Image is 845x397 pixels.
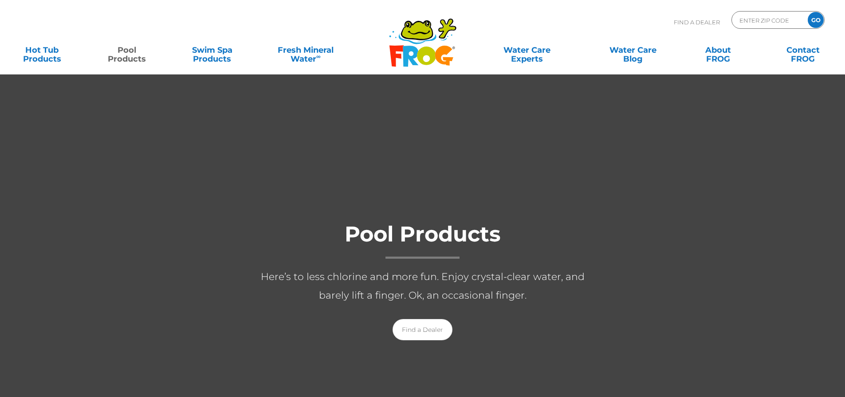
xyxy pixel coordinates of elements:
h1: Pool Products [245,222,600,259]
a: Swim SpaProducts [179,41,245,59]
a: Hot TubProducts [9,41,75,59]
input: GO [808,12,824,28]
sup: ∞ [316,53,321,60]
a: Water CareExperts [473,41,581,59]
a: AboutFROG [685,41,751,59]
a: ContactFROG [770,41,836,59]
a: Fresh MineralWater∞ [264,41,347,59]
a: PoolProducts [94,41,160,59]
input: Zip Code Form [739,14,798,27]
p: Here’s to less chlorine and more fun. Enjoy crystal-clear water, and barely lift a finger. Ok, an... [245,268,600,305]
p: Find A Dealer [674,11,720,33]
a: Find a Dealer [393,319,452,340]
a: Water CareBlog [600,41,666,59]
